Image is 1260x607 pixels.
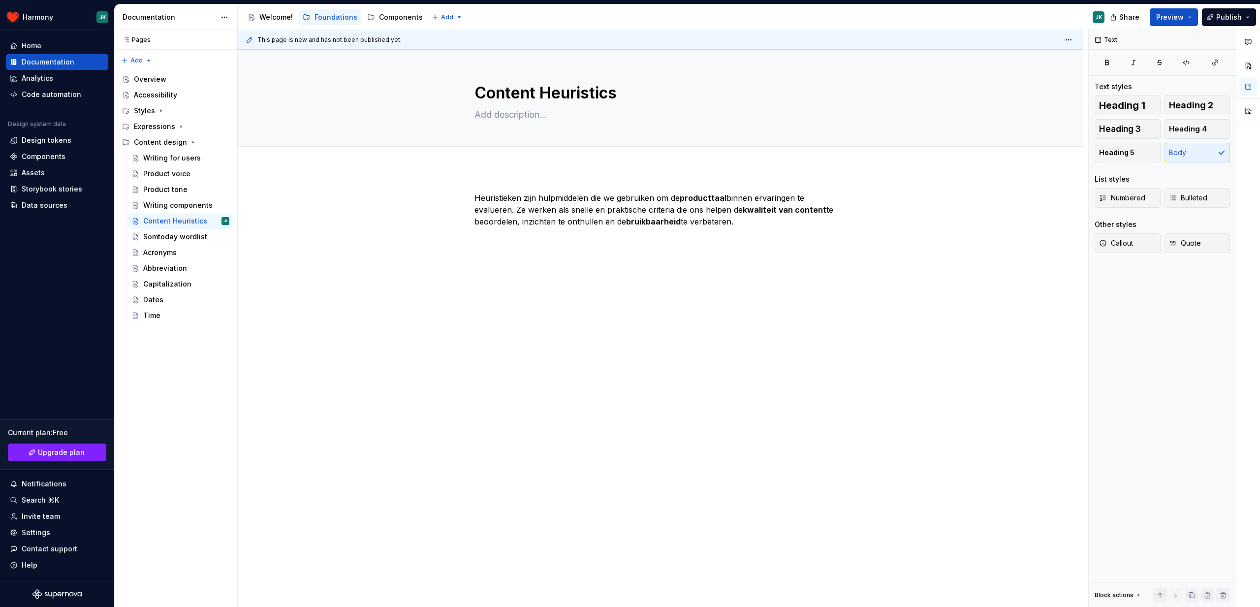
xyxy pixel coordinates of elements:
a: Product tone [127,182,233,197]
div: Assets [22,168,45,178]
div: Content Heuristics [143,216,207,226]
div: Invite team [22,511,60,521]
div: Capitalization [143,279,191,289]
a: Code automation [6,87,108,102]
a: Home [6,38,108,54]
div: Current plan : Free [8,428,106,438]
a: Assets [6,165,108,181]
a: Accessibility [118,87,233,103]
span: Preview [1156,12,1184,22]
svg: Supernova Logo [32,589,82,599]
a: Writing components [127,197,233,213]
div: Storybook stories [22,184,82,194]
a: Time [127,308,233,323]
button: Heading 2 [1165,96,1230,115]
div: List styles [1095,174,1130,184]
strong: bruikbaarheid [626,217,681,226]
a: Overview [118,71,233,87]
div: JK [99,13,106,21]
div: Styles [134,106,155,116]
img: 41dd58b4-cf0d-4748-b605-c484c7e167c9.png [7,11,19,23]
a: Invite team [6,509,108,524]
div: Help [22,560,37,570]
a: Settings [6,525,108,541]
div: Expressions [118,119,233,134]
div: Time [143,311,160,320]
span: Quote [1169,238,1201,248]
button: Upgrade plan [8,444,106,461]
span: Callout [1099,238,1133,248]
div: Page tree [244,7,427,27]
strong: producttaal [680,193,726,203]
div: Abbreviation [143,263,187,273]
button: Add [118,54,155,67]
div: Components [379,12,423,22]
a: Storybook stories [6,181,108,197]
div: Content design [118,134,233,150]
button: Callout [1095,233,1161,253]
div: Content design [134,137,187,147]
div: Writing components [143,200,213,210]
span: Heading 1 [1099,100,1145,110]
a: Components [6,149,108,164]
button: Publish [1202,8,1256,26]
div: Somtoday wordlist [143,232,207,242]
div: Components [22,152,65,161]
button: Preview [1150,8,1198,26]
button: Quote [1165,233,1230,253]
div: Documentation [22,57,74,67]
div: Harmony [23,12,53,22]
div: Text styles [1095,82,1132,92]
span: Heading 5 [1099,148,1134,158]
div: Design system data [8,120,66,128]
div: Home [22,41,41,51]
button: Help [6,557,108,573]
span: Share [1119,12,1139,22]
button: Heading 4 [1165,119,1230,139]
a: Capitalization [127,276,233,292]
span: This page is new and has not been published yet. [257,36,402,44]
a: Foundations [299,9,361,25]
a: Product voice [127,166,233,182]
div: Styles [118,103,233,119]
div: Welcome! [259,12,293,22]
span: Add [441,13,453,21]
div: Design tokens [22,135,71,145]
div: Expressions [134,122,175,131]
div: Pages [118,36,151,44]
div: Search ⌘K [22,495,59,505]
button: Share [1105,8,1146,26]
div: Writing for users [143,153,201,163]
span: Upgrade plan [38,447,85,457]
button: Heading 5 [1095,143,1161,162]
textarea: Content Heuristics [472,81,845,105]
a: Data sources [6,197,108,213]
span: Heading 3 [1099,124,1141,134]
button: Notifications [6,476,108,492]
div: Data sources [22,200,67,210]
span: Add [130,57,143,64]
button: Bulleted [1165,188,1230,208]
button: Search ⌘K [6,492,108,508]
div: Acronyms [143,248,177,257]
div: Accessibility [134,90,177,100]
div: Overview [134,74,166,84]
div: Product voice [143,169,190,179]
button: Heading 3 [1095,119,1161,139]
div: Documentation [123,12,216,22]
button: Contact support [6,541,108,557]
div: JK [1096,13,1102,21]
span: Heading 2 [1169,100,1213,110]
a: Acronyms [127,245,233,260]
a: Design tokens [6,132,108,148]
button: Numbered [1095,188,1161,208]
div: Block actions [1095,591,1134,599]
div: Analytics [22,73,53,83]
div: Product tone [143,185,188,194]
span: Heading 4 [1169,124,1207,134]
strong: kwaliteit van content [743,205,826,215]
button: HarmonyJK [2,6,112,28]
a: Writing for users [127,150,233,166]
span: Numbered [1099,193,1145,203]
